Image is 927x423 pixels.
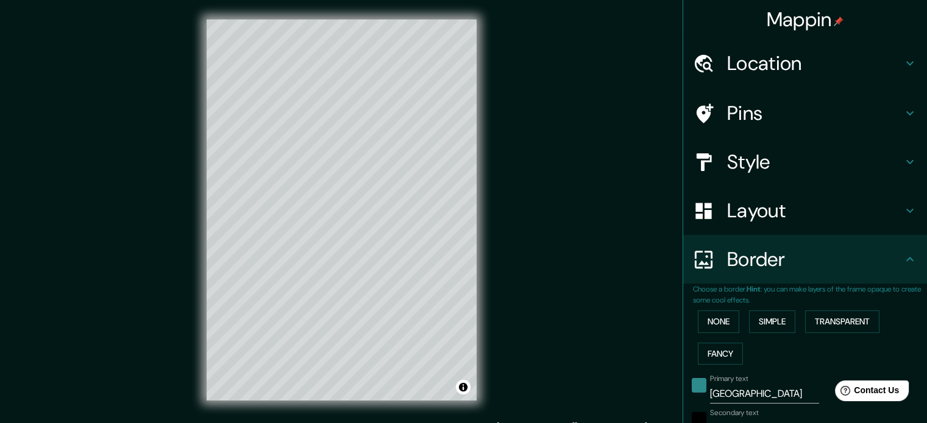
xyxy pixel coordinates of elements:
div: Location [683,39,927,88]
h4: Location [727,51,903,75]
div: Layout [683,186,927,235]
button: Fancy [698,343,743,365]
h4: Style [727,150,903,174]
label: Primary text [710,374,748,384]
h4: Mappin [767,7,844,32]
button: color-2E8B8B [692,378,706,393]
div: Pins [683,89,927,138]
img: pin-icon.png [834,16,844,26]
p: Choose a border. : you can make layers of the frame opaque to create some cool effects. [693,284,927,306]
h4: Layout [727,198,903,223]
b: Hint [747,284,761,294]
button: Transparent [805,310,879,333]
h4: Pins [727,101,903,125]
button: Simple [749,310,795,333]
div: Style [683,138,927,186]
iframe: Help widget launcher [819,376,914,410]
button: None [698,310,739,333]
div: Border [683,235,927,284]
h4: Border [727,247,903,271]
button: Toggle attribution [456,380,471,394]
label: Secondary text [710,408,759,418]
